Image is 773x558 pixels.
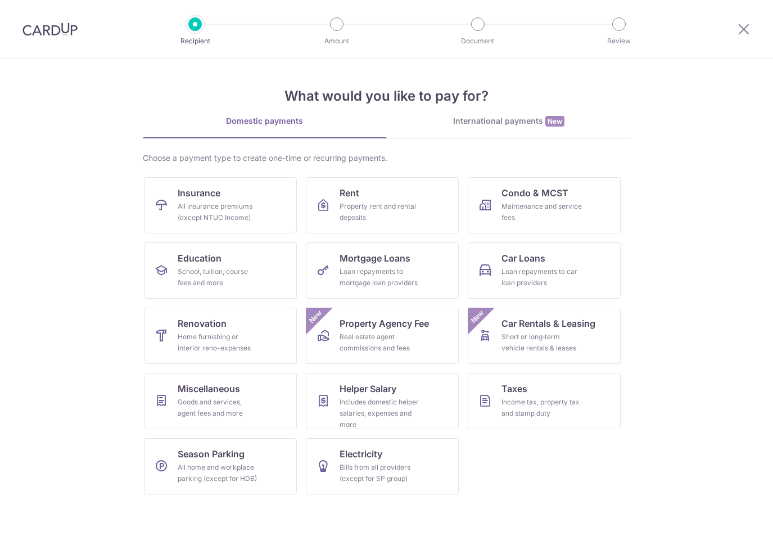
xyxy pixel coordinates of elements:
div: Domestic payments [143,115,387,127]
a: RentProperty rent and rental deposits [306,177,459,233]
a: MiscellaneousGoods and services, agent fees and more [144,373,297,429]
div: Bills from all providers (except for SP group) [340,462,421,484]
a: Condo & MCSTMaintenance and service fees [468,177,621,233]
div: Loan repayments to car loan providers [501,266,582,289]
p: Document [436,35,519,47]
a: TaxesIncome tax, property tax and stamp duty [468,373,621,429]
a: Mortgage LoansLoan repayments to mortgage loan providers [306,242,459,299]
span: New [306,308,324,326]
p: Recipient [153,35,237,47]
a: RenovationHome furnishing or interior reno-expenses [144,308,297,364]
div: Home furnishing or interior reno-expenses [178,331,259,354]
a: ElectricityBills from all providers (except for SP group) [306,438,459,494]
a: Car Rentals & LeasingShort or long‑term vehicle rentals & leasesNew [468,308,621,364]
span: Car Rentals & Leasing [501,317,595,330]
span: New [468,308,486,326]
h4: What would you like to pay for? [143,86,631,106]
span: Electricity [340,447,382,461]
span: Taxes [501,382,527,395]
span: Car Loans [501,251,545,265]
div: Loan repayments to mortgage loan providers [340,266,421,289]
div: Income tax, property tax and stamp duty [501,397,582,419]
div: International payments [387,115,631,127]
span: New [545,116,564,127]
div: Maintenance and service fees [501,201,582,223]
a: Property Agency FeeReal estate agent commissions and feesNew [306,308,459,364]
div: All home and workplace parking (except for HDB) [178,462,259,484]
p: Review [577,35,661,47]
a: Car LoansLoan repayments to car loan providers [468,242,621,299]
div: Real estate agent commissions and fees [340,331,421,354]
span: Renovation [178,317,227,330]
div: Goods and services, agent fees and more [178,397,259,419]
span: Education [178,251,221,265]
div: School, tuition, course fees and more [178,266,259,289]
a: Helper SalaryIncludes domestic helper salaries, expenses and more [306,373,459,429]
div: Short or long‑term vehicle rentals & leases [501,331,582,354]
span: Helper Salary [340,382,396,395]
a: Season ParkingAll home and workplace parking (except for HDB) [144,438,297,494]
span: Mortgage Loans [340,251,410,265]
div: Property rent and rental deposits [340,201,421,223]
span: Season Parking [178,447,245,461]
a: EducationSchool, tuition, course fees and more [144,242,297,299]
span: Property Agency Fee [340,317,429,330]
span: Miscellaneous [178,382,240,395]
span: Rent [340,186,359,200]
div: Includes domestic helper salaries, expenses and more [340,397,421,430]
span: Condo & MCST [501,186,568,200]
a: InsuranceAll insurance premiums (except NTUC Income) [144,177,297,233]
div: All insurance premiums (except NTUC Income) [178,201,259,223]
p: Amount [295,35,378,47]
span: Insurance [178,186,220,200]
div: Choose a payment type to create one-time or recurring payments. [143,152,631,164]
img: CardUp [22,22,78,36]
iframe: Opens a widget where you can find more information [701,524,762,552]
